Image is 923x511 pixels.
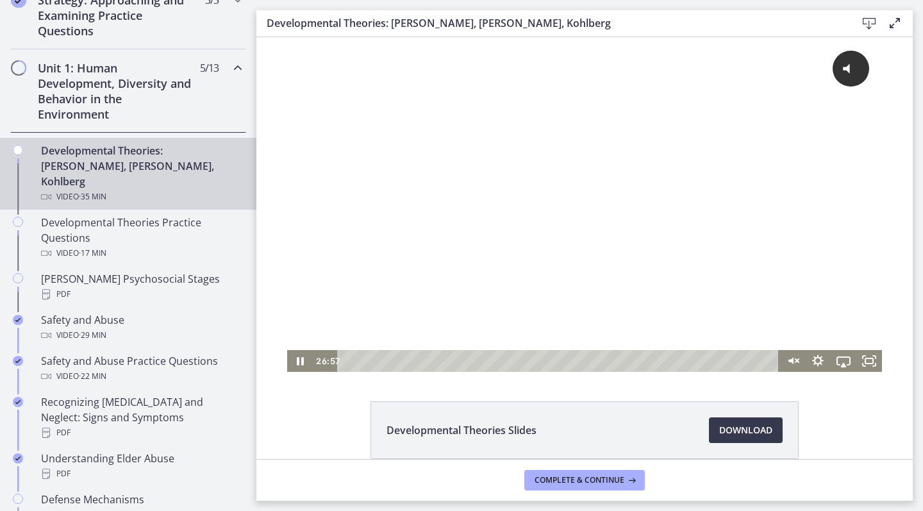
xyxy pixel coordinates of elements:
[256,37,913,372] iframe: Video Lesson
[200,60,219,76] span: 5 / 13
[574,313,600,335] button: Airplay
[13,453,23,464] i: Completed
[41,246,241,261] div: Video
[600,313,626,335] button: Fullscreen
[38,60,194,122] h2: Unit 1: Human Development, Diversity and Behavior in the Environment
[719,423,772,438] span: Download
[524,470,645,490] button: Complete & continue
[41,271,241,302] div: [PERSON_NAME] Psychosocial Stages
[13,315,23,325] i: Completed
[79,328,106,343] span: · 29 min
[79,246,106,261] span: · 17 min
[41,451,241,482] div: Understanding Elder Abuse
[13,397,23,407] i: Completed
[41,425,241,440] div: PDF
[709,417,783,443] a: Download
[267,15,836,31] h3: Developmental Theories: [PERSON_NAME], [PERSON_NAME], Kohlberg
[41,353,241,384] div: Safety and Abuse Practice Questions
[41,328,241,343] div: Video
[79,369,106,384] span: · 22 min
[41,466,241,482] div: PDF
[41,312,241,343] div: Safety and Abuse
[41,394,241,440] div: Recognizing [MEDICAL_DATA] and Neglect: Signs and Symptoms
[535,475,624,485] span: Complete & continue
[41,189,241,205] div: Video
[41,215,241,261] div: Developmental Theories Practice Questions
[13,356,23,366] i: Completed
[523,313,549,335] button: Unmute
[387,423,536,438] span: Developmental Theories Slides
[41,143,241,205] div: Developmental Theories: [PERSON_NAME], [PERSON_NAME], Kohlberg
[79,189,106,205] span: · 35 min
[549,313,574,335] button: Show settings menu
[41,287,241,302] div: PDF
[41,369,241,384] div: Video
